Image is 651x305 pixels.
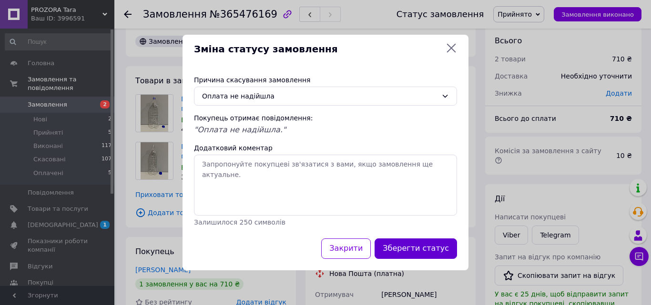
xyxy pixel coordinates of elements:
[194,144,273,152] label: Додатковий коментар
[194,42,442,56] span: Зміна статусу замовлення
[194,75,457,85] div: Причина скасування замовлення
[194,113,457,123] div: Покупець отримає повідомлення:
[202,91,437,101] div: Оплата не надійшла
[375,238,457,259] button: Зберегти статус
[194,125,286,134] span: "Оплата не надійшла."
[321,238,371,259] button: Закрити
[194,218,285,226] span: Залишилося 250 символів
